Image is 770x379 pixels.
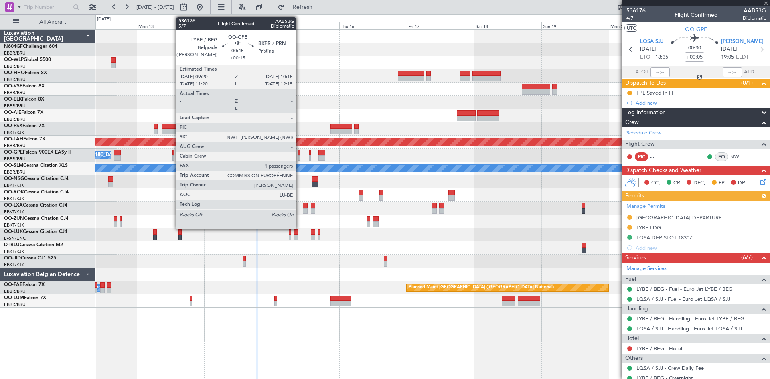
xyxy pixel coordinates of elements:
[635,152,648,161] div: PIC
[743,15,766,22] span: Diplomatic
[4,216,24,221] span: OO-ZUN
[4,84,22,89] span: OO-VSF
[743,6,766,15] span: AAB53G
[625,108,666,118] span: Leg Information
[636,365,704,371] a: LQSA / SJJ - Crew Daily Fee
[4,124,45,128] a: OO-FSXFalcon 7X
[4,169,26,175] a: EBBR/BRU
[4,222,24,228] a: EBKT/KJK
[4,84,45,89] a: OO-VSFFalcon 8X
[625,166,701,175] span: Dispatch Checks and Weather
[4,137,45,142] a: OO-LAHFalcon 7X
[625,140,655,149] span: Flight Crew
[625,275,636,284] span: Fuel
[137,22,204,29] div: Mon 13
[97,16,111,23] div: [DATE]
[339,22,407,29] div: Thu 16
[640,45,657,53] span: [DATE]
[636,325,742,332] a: LQSA / SJJ - Handling - Euro Jet LQSA / SJJ
[4,50,26,56] a: EBBR/BRU
[4,137,23,142] span: OO-LAH
[4,44,57,49] a: N604GFChallenger 604
[4,156,26,162] a: EBBR/BRU
[636,286,733,292] a: LYBE / BEG - Fuel - Euro Jet LYBE / BEG
[4,97,44,102] a: OO-ELKFalcon 8X
[4,209,24,215] a: EBKT/KJK
[4,190,69,195] a: OO-ROKCessna Citation CJ4
[625,118,639,127] span: Crew
[626,15,646,22] span: 4/7
[4,216,69,221] a: OO-ZUNCessna Citation CJ4
[4,150,71,155] a: OO-GPEFalcon 900EX EASy II
[69,22,137,29] div: Sun 12
[4,103,26,109] a: EBBR/BRU
[4,243,63,247] a: D-IBLUCessna Citation M2
[4,97,22,102] span: OO-ELK
[625,334,639,343] span: Hotel
[24,1,71,13] input: Trip Number
[4,77,26,83] a: EBBR/BRU
[21,19,85,25] span: All Aircraft
[136,4,174,11] span: [DATE] - [DATE]
[4,63,26,69] a: EBBR/BRU
[736,53,749,61] span: ELDT
[4,203,67,208] a: OO-LXACessna Citation CJ4
[4,203,23,208] span: OO-LXA
[626,265,667,273] a: Manage Services
[719,179,725,187] span: FP
[4,256,21,261] span: OO-JID
[4,110,21,115] span: OO-AIE
[721,53,734,61] span: 19:05
[4,90,26,96] a: EBBR/BRU
[744,68,757,76] span: ALDT
[721,38,764,46] span: [PERSON_NAME]
[715,152,728,161] div: FO
[4,182,24,188] a: EBKT/KJK
[624,24,638,32] button: UTC
[636,345,682,352] a: LYBE / BEG - Hotel
[4,150,23,155] span: OO-GPE
[636,315,744,322] a: LYBE / BEG - Handling - Euro Jet LYBE / BEG
[4,282,45,287] a: OO-FAEFalcon 7X
[4,44,23,49] span: N604GF
[4,110,43,115] a: OO-AIEFalcon 7X
[625,79,666,88] span: Dispatch To-Dos
[4,282,22,287] span: OO-FAE
[407,22,474,29] div: Fri 17
[4,235,26,241] a: LFSN/ENC
[675,11,718,19] div: Flight Confirmed
[626,129,661,137] a: Schedule Crew
[688,44,701,52] span: 00:30
[635,68,648,76] span: ATOT
[4,143,26,149] a: EBBR/BRU
[730,153,748,160] a: NWI
[9,16,87,28] button: All Aircraft
[474,22,541,29] div: Sat 18
[4,176,24,181] span: OO-NSG
[609,22,676,29] div: Mon 20
[4,288,26,294] a: EBBR/BRU
[741,253,753,261] span: (6/7)
[4,163,68,168] a: OO-SLMCessna Citation XLS
[4,190,24,195] span: OO-ROK
[636,89,675,96] div: FPL Saved In FF
[640,38,664,46] span: LQSA SJJ
[4,124,22,128] span: OO-FSX
[4,57,51,62] a: OO-WLPGlobal 5500
[625,253,646,263] span: Services
[4,176,69,181] a: OO-NSGCessna Citation CJ4
[4,229,23,234] span: OO-LUX
[4,256,56,261] a: OO-JIDCessna CJ1 525
[721,45,738,53] span: [DATE]
[4,57,24,62] span: OO-WLP
[409,282,554,294] div: Planned Maint [GEOGRAPHIC_DATA] ([GEOGRAPHIC_DATA] National)
[685,25,707,34] span: OO-GPE
[640,53,653,61] span: ETOT
[655,53,668,61] span: 18:35
[4,296,46,300] a: OO-LUMFalcon 7X
[4,196,24,202] a: EBKT/KJK
[651,179,660,187] span: CC,
[4,302,26,308] a: EBBR/BRU
[741,79,753,87] span: (0/1)
[636,99,766,106] div: Add new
